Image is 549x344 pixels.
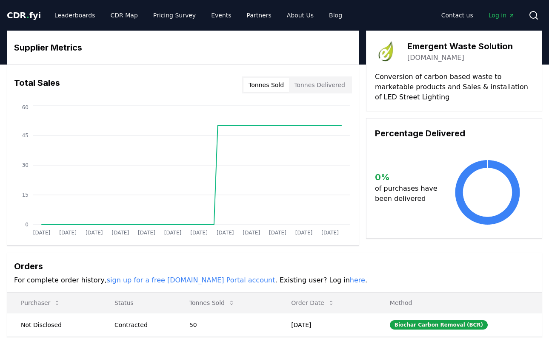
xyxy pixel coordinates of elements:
tspan: [DATE] [190,230,208,236]
a: Leaderboards [48,8,102,23]
h3: Percentage Delivered [375,127,533,140]
a: Contact us [435,8,480,23]
tspan: [DATE] [164,230,182,236]
p: of purchases have been delivered [375,183,442,204]
a: Partners [240,8,278,23]
span: CDR fyi [7,10,41,20]
button: Tonnes Delivered [289,78,350,92]
p: Method [383,299,535,307]
td: Not Disclosed [7,313,101,336]
h3: Emergent Waste Solution [407,40,513,53]
a: CDR.fyi [7,9,41,21]
h3: Total Sales [14,76,60,93]
nav: Main [48,8,349,23]
a: Blog [322,8,349,23]
p: Conversion of carbon based waste to marketable products and Sales & installation of LED Street Li... [375,72,533,102]
tspan: [DATE] [217,230,234,236]
tspan: [DATE] [321,230,339,236]
a: Events [204,8,238,23]
a: here [350,276,365,284]
nav: Main [435,8,522,23]
img: Emergent Waste Solution-logo [375,39,399,63]
tspan: 30 [22,162,29,168]
tspan: [DATE] [59,230,77,236]
p: For complete order history, . Existing user? Log in . [14,275,535,285]
a: About Us [280,8,320,23]
td: 50 [176,313,277,336]
button: Order Date [284,294,341,311]
tspan: [DATE] [295,230,313,236]
tspan: [DATE] [33,230,51,236]
span: Log in [489,11,515,20]
h3: Orders [14,260,535,273]
button: Purchaser [14,294,67,311]
span: . [26,10,29,20]
h3: 0 % [375,171,442,183]
a: [DOMAIN_NAME] [407,53,464,63]
h3: Supplier Metrics [14,41,352,54]
a: Pricing Survey [146,8,203,23]
tspan: [DATE] [86,230,103,236]
tspan: 45 [22,133,29,138]
tspan: 0 [25,222,29,228]
a: Log in [482,8,522,23]
a: CDR Map [104,8,145,23]
div: Biochar Carbon Removal (BCR) [390,320,488,330]
tspan: [DATE] [112,230,129,236]
td: [DATE] [277,313,376,336]
tspan: [DATE] [243,230,260,236]
a: sign up for a free [DOMAIN_NAME] Portal account [107,276,275,284]
button: Tonnes Sold [243,78,289,92]
tspan: 60 [22,104,29,110]
button: Tonnes Sold [183,294,242,311]
tspan: [DATE] [138,230,155,236]
p: Status [108,299,169,307]
tspan: [DATE] [269,230,286,236]
div: Contracted [114,321,169,329]
tspan: 15 [22,192,29,198]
